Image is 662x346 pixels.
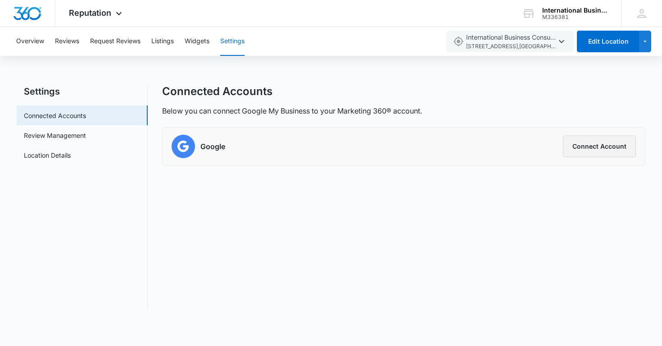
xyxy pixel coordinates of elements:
[55,27,79,56] button: Reviews
[24,150,71,160] a: Location Details
[90,27,141,56] button: Request Reviews
[563,136,636,157] button: Connect Account
[446,31,574,52] button: International Business Consulting[STREET_ADDRESS],[GEOGRAPHIC_DATA],UT
[17,85,148,98] h2: Settings
[577,31,639,52] button: Edit Location
[24,131,86,140] a: Review Management
[466,32,556,51] span: International Business Consulting
[162,85,272,98] h1: Connected Accounts
[151,27,174,56] button: Listings
[162,105,422,116] p: Below you can connect Google My Business to your Marketing 360® account.
[542,7,608,14] div: account name
[466,42,556,51] span: [STREET_ADDRESS] , [GEOGRAPHIC_DATA] , UT
[185,27,209,56] button: Widgets
[16,27,44,56] button: Overview
[220,27,245,56] button: Settings
[69,8,111,18] span: Reputation
[200,141,225,152] h6: Google
[24,111,86,120] a: Connected Accounts
[542,14,608,20] div: account id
